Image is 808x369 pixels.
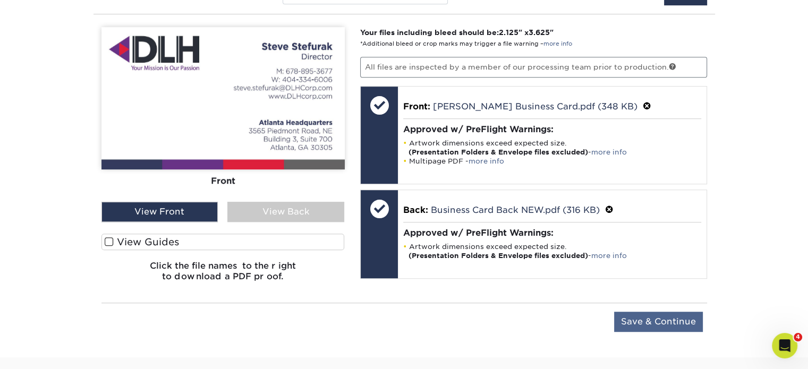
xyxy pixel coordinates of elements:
[360,57,707,77] p: All files are inspected by a member of our processing team prior to production.
[101,169,345,192] div: Front
[499,28,518,37] span: 2.125
[101,261,345,289] h6: Click the file names to the right to download a PDF proof.
[360,28,554,37] strong: Your files including bleed should be: " x "
[409,252,588,260] strong: (Presentation Folders & Envelope files excluded)
[772,333,797,358] iframe: Intercom live chat
[403,139,701,157] li: Artwork dimensions exceed expected size. -
[431,205,600,215] a: Business Card Back NEW.pdf (316 KB)
[794,333,802,341] span: 4
[403,101,430,111] span: Front:
[403,124,701,134] h4: Approved w/ PreFlight Warnings:
[101,202,218,222] div: View Front
[469,157,504,165] a: more info
[403,205,428,215] span: Back:
[360,40,572,47] small: *Additional bleed or crop marks may trigger a file warning –
[433,101,637,111] a: [PERSON_NAME] Business Card.pdf (348 KB)
[529,28,550,37] span: 3.625
[403,242,701,260] li: Artwork dimensions exceed expected size. -
[403,157,701,166] li: Multipage PDF -
[227,202,344,222] div: View Back
[403,228,701,238] h4: Approved w/ PreFlight Warnings:
[409,148,588,156] strong: (Presentation Folders & Envelope files excluded)
[101,234,345,250] label: View Guides
[591,148,627,156] a: more info
[614,312,703,332] input: Save & Continue
[543,40,572,47] a: more info
[591,252,627,260] a: more info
